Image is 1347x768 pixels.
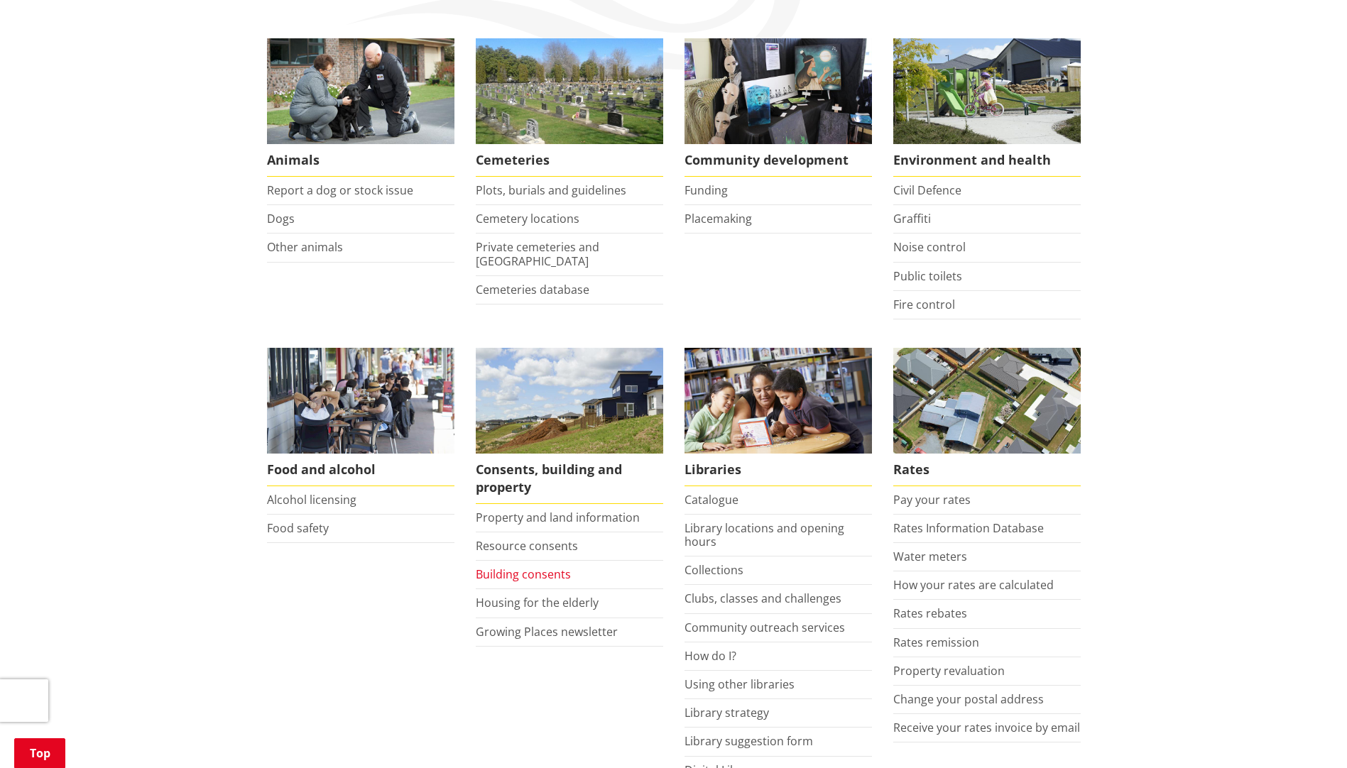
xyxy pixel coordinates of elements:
[685,38,872,177] a: Matariki Travelling Suitcase Art Exhibition Community development
[893,605,967,621] a: Rates rebates
[685,520,844,549] a: Library locations and opening hours
[476,282,589,297] a: Cemeteries database
[685,348,872,454] img: Waikato District Council libraries
[893,182,961,198] a: Civil Defence
[476,38,663,144] img: Huntly Cemetery
[893,635,979,650] a: Rates remission
[893,297,955,312] a: Fire control
[893,720,1080,735] a: Receive your rates invoice by email
[476,510,640,525] a: Property and land information
[893,144,1081,177] span: Environment and health
[893,348,1081,454] img: Rates-thumbnail
[476,144,663,177] span: Cemeteries
[893,577,1054,593] a: How your rates are calculated
[267,182,413,198] a: Report a dog or stock issue
[893,268,962,284] a: Public toilets
[893,454,1081,486] span: Rates
[267,211,295,226] a: Dogs
[267,348,454,486] a: Food and Alcohol in the Waikato Food and alcohol
[685,733,813,749] a: Library suggestion form
[476,182,626,198] a: Plots, burials and guidelines
[893,38,1081,177] a: New housing in Pokeno Environment and health
[893,492,971,508] a: Pay your rates
[476,38,663,177] a: Huntly Cemetery Cemeteries
[685,676,795,692] a: Using other libraries
[476,624,618,640] a: Growing Places newsletter
[1282,708,1333,759] iframe: Messenger Launcher
[476,538,578,554] a: Resource consents
[685,454,872,486] span: Libraries
[685,182,728,198] a: Funding
[267,239,343,255] a: Other animals
[476,348,663,504] a: New Pokeno housing development Consents, building and property
[685,144,872,177] span: Community development
[267,38,454,144] img: Animal Control
[893,348,1081,486] a: Pay your rates online Rates
[893,239,966,255] a: Noise control
[685,348,872,486] a: Library membership is free to everyone who lives in the Waikato district. Libraries
[685,211,752,226] a: Placemaking
[476,595,599,610] a: Housing for the elderly
[893,38,1081,144] img: New housing in Pokeno
[685,562,743,578] a: Collections
[893,691,1044,707] a: Change your postal address
[685,38,872,144] img: Matariki Travelling Suitcase Art Exhibition
[893,663,1005,679] a: Property revaluation
[267,520,329,536] a: Food safety
[685,492,738,508] a: Catalogue
[267,38,454,177] a: Waikato District Council Animal Control team Animals
[267,348,454,454] img: Food and Alcohol in the Waikato
[476,239,599,268] a: Private cemeteries and [GEOGRAPHIC_DATA]
[685,591,841,606] a: Clubs, classes and challenges
[267,144,454,177] span: Animals
[476,566,571,582] a: Building consents
[476,211,579,226] a: Cemetery locations
[14,738,65,768] a: Top
[476,348,663,454] img: Land and property thumbnail
[685,648,736,664] a: How do I?
[893,520,1044,536] a: Rates Information Database
[476,454,663,504] span: Consents, building and property
[893,211,931,226] a: Graffiti
[267,492,356,508] a: Alcohol licensing
[893,549,967,564] a: Water meters
[685,620,845,635] a: Community outreach services
[685,705,769,720] a: Library strategy
[267,454,454,486] span: Food and alcohol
